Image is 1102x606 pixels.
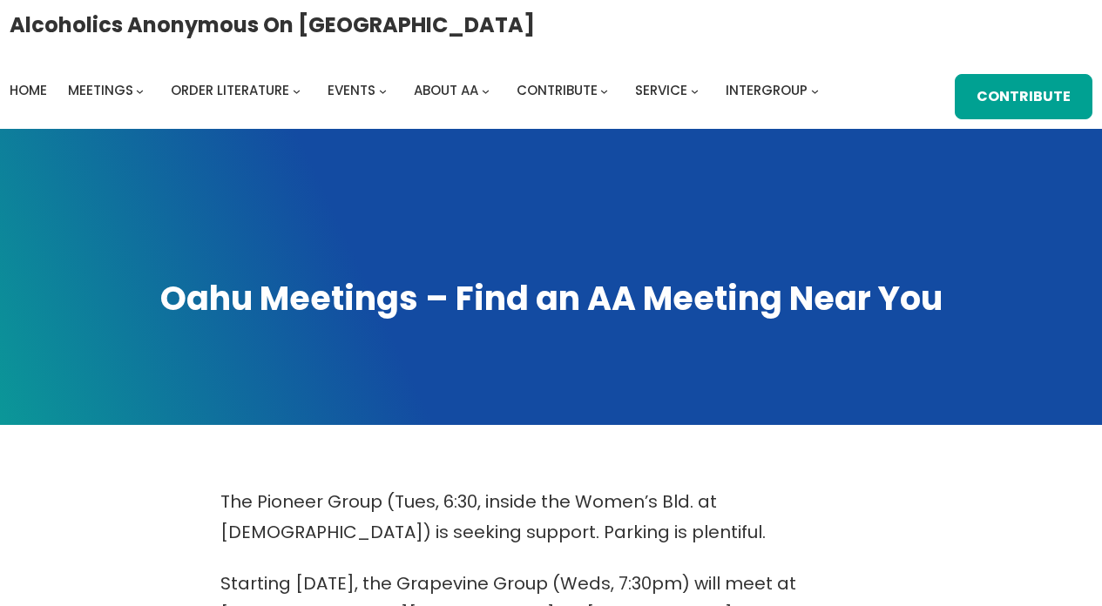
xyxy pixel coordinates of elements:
p: The Pioneer Group (Tues, 6:30, inside the Women’s Bld. at [DEMOGRAPHIC_DATA]) is seeking support.... [220,487,882,548]
span: About AA [414,81,478,99]
a: Alcoholics Anonymous on [GEOGRAPHIC_DATA] [10,6,535,44]
h1: Oahu Meetings – Find an AA Meeting Near You [17,276,1085,321]
a: Service [635,78,687,103]
a: Home [10,78,47,103]
span: Events [328,81,375,99]
a: Intergroup [726,78,808,103]
span: Meetings [68,81,133,99]
button: About AA submenu [482,86,490,94]
span: Intergroup [726,81,808,99]
span: Order Literature [171,81,289,99]
span: Home [10,81,47,99]
nav: Intergroup [10,78,825,103]
a: About AA [414,78,478,103]
button: Meetings submenu [136,86,144,94]
button: Service submenu [691,86,699,94]
a: Contribute [955,74,1092,119]
button: Order Literature submenu [293,86,301,94]
span: Service [635,81,687,99]
button: Contribute submenu [600,86,608,94]
a: Contribute [517,78,598,103]
button: Intergroup submenu [811,86,819,94]
button: Events submenu [379,86,387,94]
span: Contribute [517,81,598,99]
a: Meetings [68,78,133,103]
a: Events [328,78,375,103]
